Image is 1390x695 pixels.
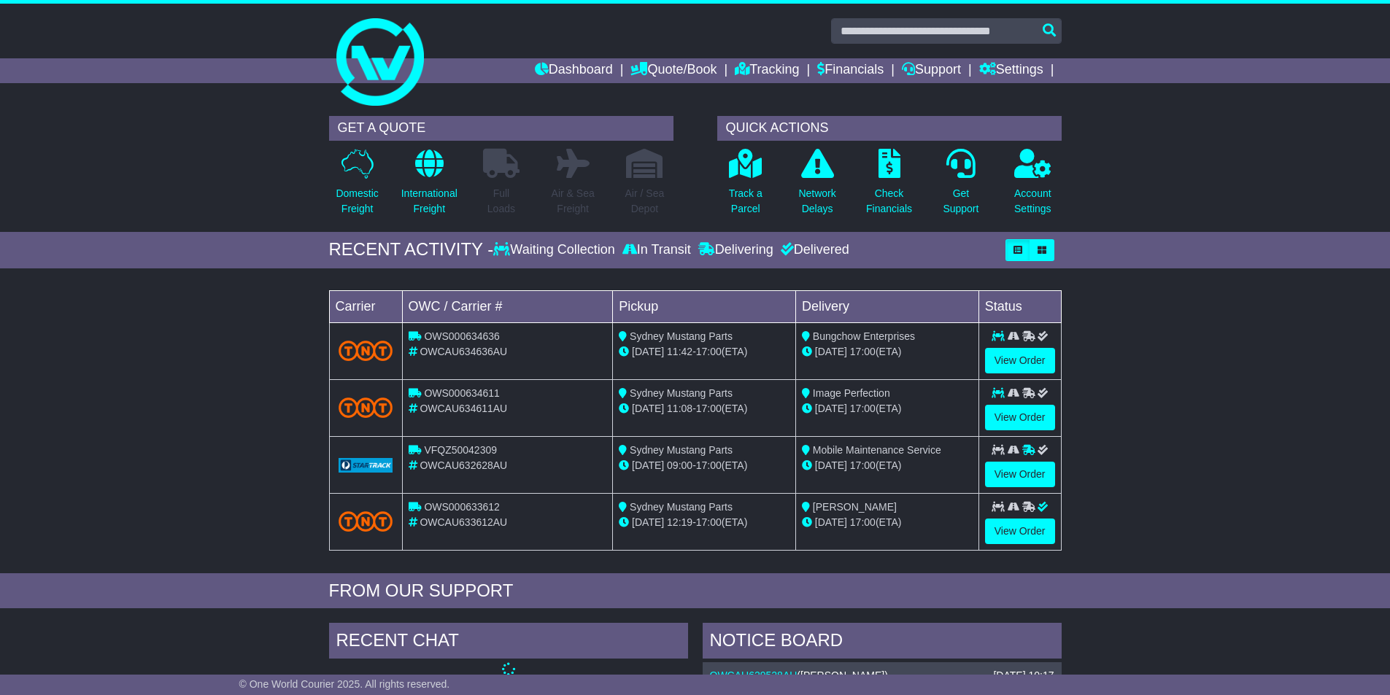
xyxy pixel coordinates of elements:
[424,501,500,513] span: OWS000633612
[815,459,847,471] span: [DATE]
[619,344,789,360] div: - (ETA)
[632,516,664,528] span: [DATE]
[613,290,796,322] td: Pickup
[339,458,393,473] img: GetCarrierServiceLogo
[424,330,500,342] span: OWS000634636
[667,459,692,471] span: 09:00
[815,346,847,357] span: [DATE]
[993,669,1054,682] div: [DATE] 10:17
[424,387,500,399] span: OWS000634611
[329,239,494,260] div: RECENT ACTIVITY -
[1014,186,1051,217] p: Account Settings
[335,148,379,225] a: DomesticFreight
[619,401,789,416] div: - (ETA)
[813,501,897,513] span: [PERSON_NAME]
[813,387,890,399] span: Image Perfection
[802,401,973,416] div: (ETA)
[985,405,1055,430] a: View Order
[696,346,722,357] span: 17:00
[850,516,876,528] span: 17:00
[239,678,450,690] span: © One World Courier 2025. All rights reserved.
[1013,148,1052,225] a: AccountSettings
[329,116,673,141] div: GET A QUOTE
[420,346,507,357] span: OWCAU634636AU
[339,511,393,531] img: TNT_Domestic.png
[339,341,393,360] img: TNT_Domestic.png
[630,330,733,342] span: Sydney Mustang Parts
[802,515,973,530] div: (ETA)
[695,242,777,258] div: Delivering
[943,186,978,217] p: Get Support
[632,459,664,471] span: [DATE]
[985,462,1055,487] a: View Order
[667,346,692,357] span: 11:42
[813,330,915,342] span: Bungchow Enterprises
[850,459,876,471] span: 17:00
[329,581,1062,602] div: FROM OUR SUPPORT
[632,403,664,414] span: [DATE]
[777,242,849,258] div: Delivered
[420,459,507,471] span: OWCAU632628AU
[866,186,912,217] p: Check Financials
[979,58,1043,83] a: Settings
[710,669,1054,682] div: ( )
[802,458,973,473] div: (ETA)
[985,348,1055,373] a: View Order
[795,290,978,322] td: Delivery
[625,186,665,217] p: Air / Sea Depot
[630,58,717,83] a: Quote/Book
[424,444,497,456] span: VFQZ50042309
[619,458,789,473] div: - (ETA)
[798,186,835,217] p: Network Delays
[710,669,798,681] a: OWCAU629528AU
[420,516,507,528] span: OWCAU633612AU
[815,516,847,528] span: [DATE]
[667,516,692,528] span: 12:19
[735,58,799,83] a: Tracking
[401,186,457,217] p: International Freight
[942,148,979,225] a: GetSupport
[619,242,695,258] div: In Transit
[800,669,884,681] span: [PERSON_NAME]
[630,501,733,513] span: Sydney Mustang Parts
[420,403,507,414] span: OWCAU634611AU
[339,397,393,417] img: TNT_Domestic.png
[978,290,1061,322] td: Status
[619,515,789,530] div: - (ETA)
[817,58,884,83] a: Financials
[483,186,520,217] p: Full Loads
[696,516,722,528] span: 17:00
[329,290,402,322] td: Carrier
[402,290,613,322] td: OWC / Carrier #
[535,58,613,83] a: Dashboard
[667,403,692,414] span: 11:08
[813,444,941,456] span: Mobile Maintenance Service
[552,186,595,217] p: Air & Sea Freight
[902,58,961,83] a: Support
[703,623,1062,662] div: NOTICE BOARD
[632,346,664,357] span: [DATE]
[630,387,733,399] span: Sydney Mustang Parts
[985,519,1055,544] a: View Order
[696,403,722,414] span: 17:00
[815,403,847,414] span: [DATE]
[850,403,876,414] span: 17:00
[336,186,378,217] p: Domestic Freight
[717,116,1062,141] div: QUICK ACTIONS
[798,148,836,225] a: NetworkDelays
[865,148,913,225] a: CheckFinancials
[493,242,618,258] div: Waiting Collection
[850,346,876,357] span: 17:00
[802,344,973,360] div: (ETA)
[401,148,458,225] a: InternationalFreight
[630,444,733,456] span: Sydney Mustang Parts
[329,623,688,662] div: RECENT CHAT
[728,148,763,225] a: Track aParcel
[729,186,762,217] p: Track a Parcel
[696,459,722,471] span: 17:00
